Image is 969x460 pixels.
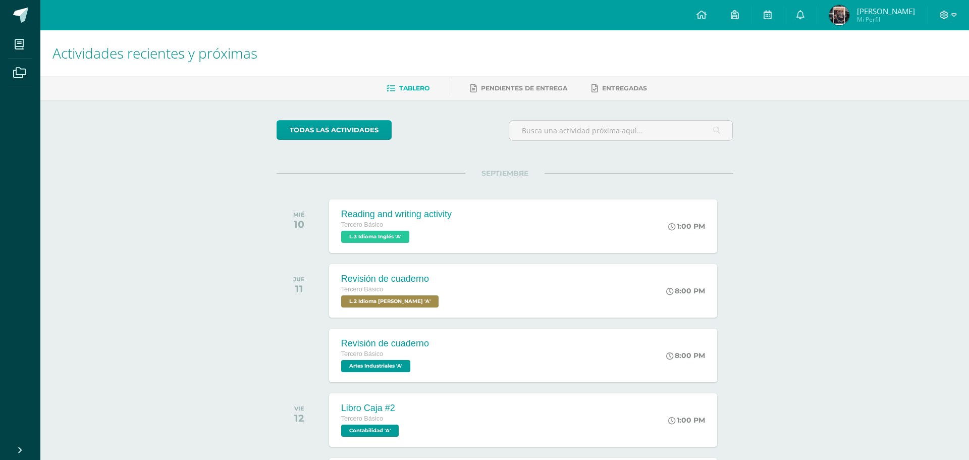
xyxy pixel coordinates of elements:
[668,222,705,231] div: 1:00 PM
[293,276,305,283] div: JUE
[341,221,383,228] span: Tercero Básico
[293,283,305,295] div: 11
[341,295,439,308] span: L.2 Idioma Maya Kaqchikel 'A'
[277,120,392,140] a: todas las Actividades
[857,6,915,16] span: [PERSON_NAME]
[341,403,401,414] div: Libro Caja #2
[470,80,567,96] a: Pendientes de entrega
[399,84,429,92] span: Tablero
[294,405,304,412] div: VIE
[465,169,545,178] span: SEPTIEMBRE
[666,351,705,360] div: 8:00 PM
[341,350,383,357] span: Tercero Básico
[294,412,304,424] div: 12
[341,360,410,372] span: Artes Industriales 'A'
[341,286,383,293] span: Tercero Básico
[341,415,383,422] span: Tercero Básico
[293,211,305,218] div: MIÉ
[602,84,647,92] span: Entregadas
[341,274,441,284] div: Revisión de cuaderno
[481,84,567,92] span: Pendientes de entrega
[829,5,849,25] img: f3fe9cc16aca66c96e4a4d55cc0fa3c0.png
[341,425,399,437] span: Contabilidad 'A'
[591,80,647,96] a: Entregadas
[387,80,429,96] a: Tablero
[293,218,305,230] div: 10
[341,209,452,220] div: Reading and writing activity
[668,416,705,425] div: 1:00 PM
[666,286,705,295] div: 8:00 PM
[341,338,429,349] div: Revisión de cuaderno
[52,43,257,63] span: Actividades recientes y próximas
[341,231,409,243] span: L.3 Idioma Inglés 'A'
[857,15,915,24] span: Mi Perfil
[509,121,733,140] input: Busca una actividad próxima aquí...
